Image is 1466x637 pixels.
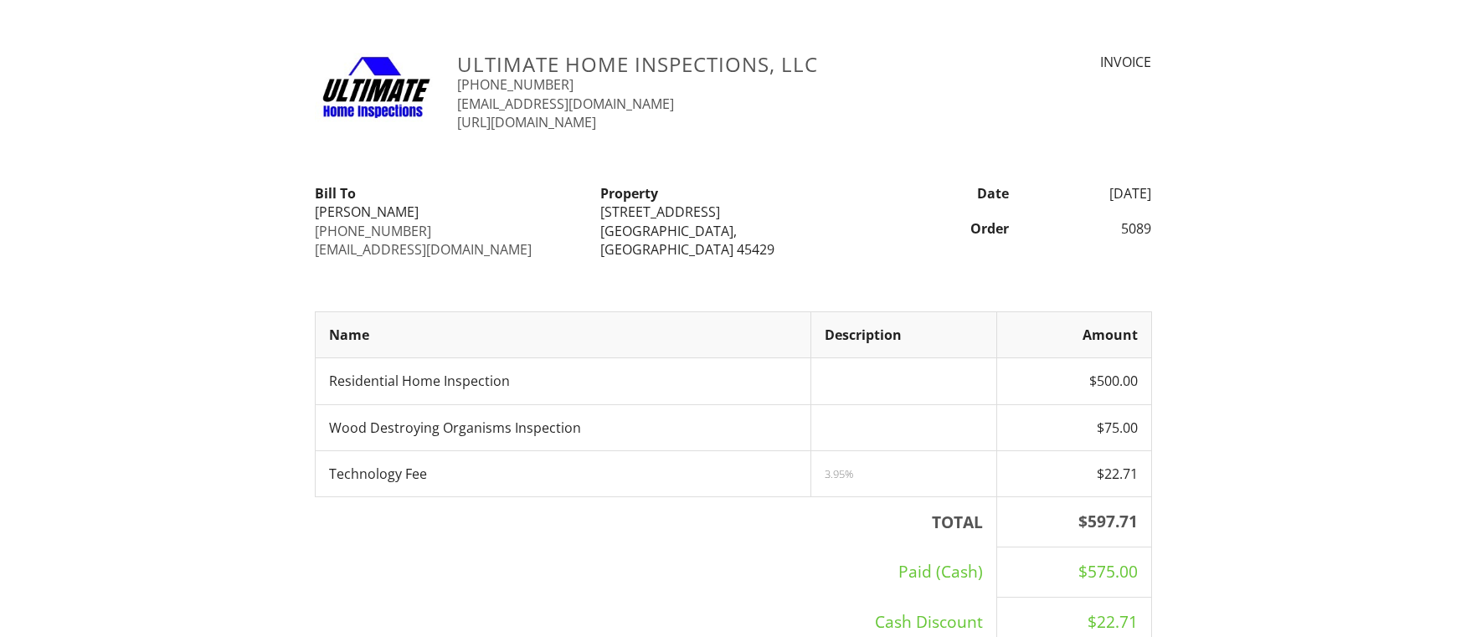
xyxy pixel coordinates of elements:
[996,404,1151,450] td: $75.00
[315,450,811,496] td: Technology Fee
[996,497,1151,547] th: $597.71
[315,53,438,122] img: logo_2204041_web.jpg
[457,75,574,94] a: [PHONE_NUMBER]
[600,222,866,259] div: [GEOGRAPHIC_DATA], [GEOGRAPHIC_DATA] 45429
[315,311,811,357] th: Name
[457,53,937,75] h3: Ultimate Home Inspections, LLC
[457,95,674,113] a: [EMAIL_ADDRESS][DOMAIN_NAME]
[315,184,356,203] strong: Bill To
[329,372,510,390] span: Residential Home Inspection
[600,184,658,203] strong: Property
[457,113,596,131] a: [URL][DOMAIN_NAME]
[811,311,997,357] th: Description
[996,450,1151,496] td: $22.71
[315,240,532,259] a: [EMAIL_ADDRESS][DOMAIN_NAME]
[825,467,983,480] div: 3.95%
[315,222,431,240] a: [PHONE_NUMBER]
[1019,219,1162,238] div: 5089
[876,184,1019,203] div: Date
[329,419,581,437] span: Wood Destroying Organisms Inspection
[957,53,1151,71] div: INVOICE
[600,203,866,221] div: [STREET_ADDRESS]
[1019,184,1162,203] div: [DATE]
[996,358,1151,404] td: $500.00
[996,311,1151,357] th: Amount
[996,547,1151,598] td: $575.00
[876,219,1019,238] div: Order
[315,547,996,598] td: Paid (Cash)
[315,203,580,221] div: [PERSON_NAME]
[315,497,996,547] th: TOTAL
